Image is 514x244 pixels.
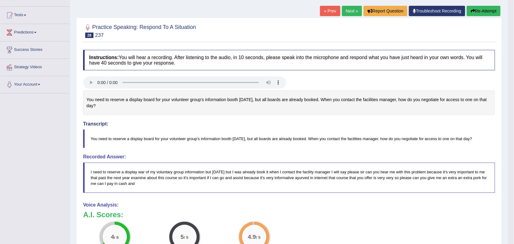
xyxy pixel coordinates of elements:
a: Your Account [0,76,70,91]
a: Next » [342,6,362,16]
a: Tests [0,7,70,22]
a: Success Stories [0,41,70,57]
a: Predictions [0,24,70,39]
big: 4.9 [248,234,256,240]
span: 28 [85,33,93,38]
h2: Practice Speaking: Respond To A Situation [83,23,196,38]
a: Troubleshoot Recording [409,6,465,16]
b: Instructions: [89,55,119,60]
a: « Prev [320,6,340,16]
div: You need to reserve a display board for your volunteer group's information booth [DATE], but all ... [83,90,495,115]
button: Report Question [364,6,407,16]
small: / 5 [256,235,261,240]
button: Re-Attempt [467,6,501,16]
big: 5 [181,234,184,240]
small: 237 [95,32,104,38]
h4: You will hear a recording. After listening to the audio, in 10 seconds, please speak into the mic... [83,50,495,70]
b: A.I. Scores: [83,210,123,219]
h4: Voice Analysis: [83,202,495,208]
blockquote: I need to reserve a display war of my voluntary group information but [DATE] but I was already bo... [83,163,495,193]
small: / 6 [114,235,119,240]
big: 4 [111,234,114,240]
blockquote: You need to reserve a display board for your volunteer group's information booth [DATE], but all ... [83,129,495,148]
a: Strategy Videos [0,59,70,74]
h4: Recorded Answer: [83,154,495,160]
small: / 5 [184,235,188,240]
